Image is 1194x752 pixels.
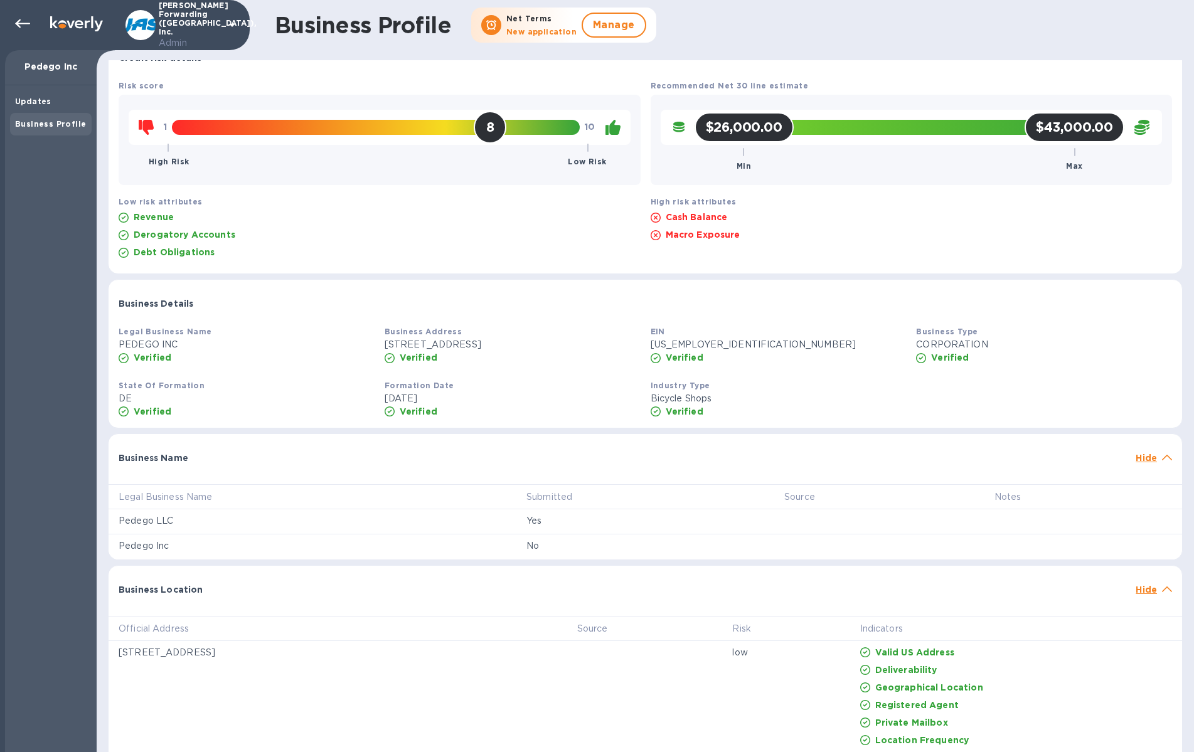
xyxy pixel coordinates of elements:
[119,81,164,90] b: Risk score
[119,539,506,553] p: Pedego Inc
[119,392,375,405] p: DE
[506,14,552,23] b: Net Terms
[916,327,978,336] b: Business Type
[385,392,641,405] p: [DATE]
[526,490,572,504] p: Submitted
[385,338,641,351] p: [STREET_ADDRESS]
[651,381,710,390] b: Industry Type
[275,12,451,38] h1: Business Profile
[994,490,1038,504] span: Notes
[526,539,764,553] p: No
[119,490,213,504] p: Legal Business Name
[526,514,764,527] p: Yes
[860,622,903,635] p: Indicators
[119,381,205,390] b: State Of Formation
[134,246,215,258] p: Debt Obligations
[585,122,595,132] b: 10
[931,351,969,364] p: Verified
[134,351,171,364] p: Verified
[506,27,577,36] b: New application
[119,514,506,527] p: Pedego LLC
[1036,119,1113,135] h2: $43,000.00
[1066,161,1082,171] b: Max
[875,681,983,694] p: Geographical Location
[994,490,1021,504] p: Notes
[119,327,212,336] b: Legal Business Name
[119,646,557,659] p: [STREET_ADDRESS]
[875,699,959,711] p: Registered Agent
[486,119,494,135] h2: 8
[582,13,646,38] button: Manage
[651,197,737,206] b: High risk attributes
[784,490,831,504] span: Source
[400,351,437,364] p: Verified
[916,338,1172,351] p: CORPORATION
[109,566,1182,606] div: Business LocationHide
[385,381,454,390] b: Formation Date
[666,228,740,241] p: Macro Exposure
[119,622,205,635] span: Official Address
[1136,452,1157,464] p: Hide
[651,392,907,405] p: Bicycle Shops
[15,60,87,73] p: Pedego Inc
[109,280,1182,320] div: Business Details
[651,338,907,351] p: [US_EMPLOYER_IDENTIFICATION_NUMBER]
[860,622,919,635] span: Indicators
[666,405,703,418] p: Verified
[666,351,703,364] p: Verified
[666,211,728,223] p: Cash Balance
[577,622,624,635] span: Source
[651,81,809,90] b: Recommended Net 30 line estimate
[134,211,174,223] p: Revenue
[875,664,937,676] p: Deliverability
[784,490,815,504] p: Source
[385,327,462,336] b: Business Address
[119,338,375,351] p: PEDEGO INC
[119,583,203,596] p: Business Location
[15,119,86,129] b: Business Profile
[134,405,171,418] p: Verified
[119,197,203,206] b: Low risk attributes
[526,490,589,504] span: Submitted
[400,405,437,418] p: Verified
[875,646,954,659] p: Valid US Address
[651,327,665,336] b: EIN
[50,16,103,31] img: Logo
[732,622,767,635] span: Risk
[119,297,193,310] p: Business Details
[164,122,167,132] b: 1
[732,622,751,635] p: Risk
[732,646,840,659] p: low
[875,734,969,746] p: Location Frequency
[109,434,1182,474] div: Business NameHide
[15,97,51,106] b: Updates
[119,490,229,504] span: Legal Business Name
[159,36,221,50] p: Admin
[159,1,221,50] p: [PERSON_NAME] Forwarding ([GEOGRAPHIC_DATA]), Inc.
[119,452,188,464] p: Business Name
[706,119,782,135] h2: $26,000.00
[875,716,948,729] p: Private Mailbox
[577,622,608,635] p: Source
[593,18,635,33] span: Manage
[1136,583,1157,596] p: Hide
[737,161,751,171] b: Min
[119,622,189,635] p: Official Address
[568,157,606,166] b: Low Risk
[134,228,235,241] p: Derogatory Accounts
[149,157,189,166] b: High Risk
